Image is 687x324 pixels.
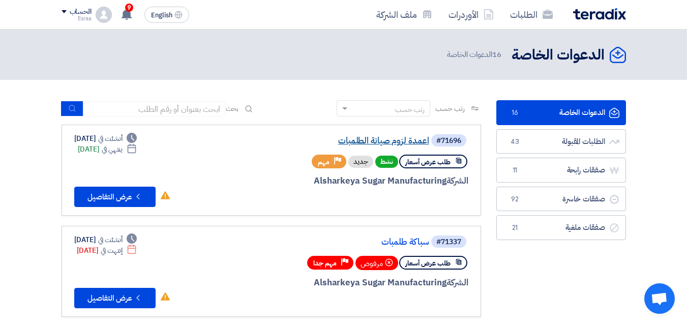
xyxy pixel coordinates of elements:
h2: الدعوات الخاصة [512,45,605,65]
a: اعمدة لزوم صيانة الطلمبات [226,136,429,145]
span: 43 [509,137,521,147]
span: 16 [509,108,521,118]
a: الدعوات الخاصة16 [496,100,626,125]
span: English [151,12,172,19]
img: Teradix logo [573,8,626,20]
div: [DATE] [78,144,137,155]
div: [DATE] [74,234,137,245]
div: Open chat [644,283,675,314]
div: مرفوض [355,256,398,270]
div: #71696 [436,137,461,144]
span: نشط [375,156,398,168]
button: عرض التفاصيل [74,187,156,207]
img: profile_test.png [96,7,112,23]
button: عرض التفاصيل [74,288,156,308]
button: English [144,7,189,23]
a: الطلبات المقبولة43 [496,129,626,154]
span: طلب عرض أسعار [405,258,451,268]
span: 9 [125,4,133,12]
div: رتب حسب [395,104,425,115]
span: 21 [509,223,521,233]
span: 11 [509,165,521,175]
span: الشركة [446,276,468,289]
div: الحساب [70,8,92,16]
span: طلب عرض أسعار [405,157,451,167]
a: صفقات خاسرة92 [496,187,626,212]
a: صفقات رابحة11 [496,158,626,183]
span: الشركة [446,174,468,187]
div: Alsharkeya Sugar Manufacturing [224,276,468,289]
a: الأوردرات [440,3,502,26]
a: سباكة طلمبات [226,238,429,247]
span: مهم [318,157,330,167]
span: الدعوات الخاصة [447,49,503,61]
a: صفقات ملغية21 [496,215,626,240]
a: ملف الشركة [368,3,440,26]
span: رتب حسب [435,103,464,114]
span: ينتهي في [102,144,123,155]
div: Alsharkeya Sugar Manufacturing [224,174,468,188]
span: مهم جدا [313,258,337,268]
a: الطلبات [502,3,561,26]
div: #71337 [436,239,461,246]
div: [DATE] [74,133,137,144]
span: أنشئت في [98,133,123,144]
span: أنشئت في [98,234,123,245]
span: بحث [226,103,239,114]
input: ابحث بعنوان أو رقم الطلب [83,101,226,116]
span: 16 [492,49,501,60]
span: 92 [509,194,521,204]
div: Esraa [62,16,92,21]
span: إنتهت في [101,245,123,256]
div: [DATE] [77,245,137,256]
div: جديد [348,156,373,168]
